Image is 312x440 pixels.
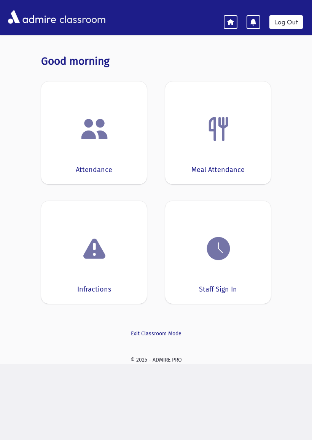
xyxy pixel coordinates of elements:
img: exclamation.png [80,236,109,265]
div: Attendance [76,165,112,175]
div: © 2025 - ADMIRE PRO [6,356,306,364]
img: users.png [80,115,109,143]
a: Log Out [269,15,303,29]
img: clock.png [204,234,233,263]
div: Meal Attendance [191,165,245,175]
div: Staff Sign In [199,284,237,295]
img: Fork.png [204,115,233,143]
a: Exit Classroom Mode [41,330,271,338]
img: AdmirePro [6,8,58,26]
span: classroom [58,7,106,27]
h3: Good morning [41,55,271,68]
div: Infractions [77,284,111,295]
